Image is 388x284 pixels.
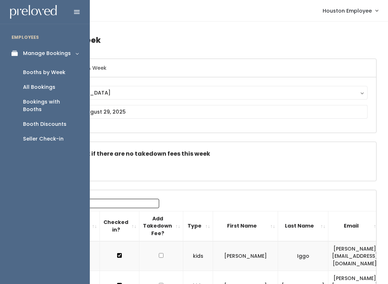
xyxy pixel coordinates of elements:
h4: Booths by Week [37,30,377,50]
td: [PERSON_NAME] [213,241,278,271]
div: [GEOGRAPHIC_DATA] [52,89,361,97]
td: [PERSON_NAME][EMAIL_ADDRESS][DOMAIN_NAME] [328,241,382,271]
button: [GEOGRAPHIC_DATA] [46,86,368,100]
div: Seller Check-in [23,135,64,143]
th: Email: activate to sort column ascending [328,211,382,241]
a: Houston Employee [315,3,385,18]
div: Manage Bookings [23,50,71,57]
img: preloved logo [10,5,57,19]
div: Booth Discounts [23,120,66,128]
td: kids [183,241,213,271]
input: Search: [68,199,159,208]
th: Type: activate to sort column ascending [183,211,213,241]
th: Checked in?: activate to sort column ascending [100,211,139,241]
h6: Select Location & Week [37,59,376,77]
th: Add Takedown Fee?: activate to sort column ascending [139,211,183,241]
span: Houston Employee [323,7,372,15]
div: All Bookings [23,83,55,91]
div: Booths by Week [23,69,65,76]
label: Search: [41,199,159,208]
h5: Check this box if there are no takedown fees this week [46,151,368,157]
input: August 23 - August 29, 2025 [46,105,368,119]
th: First Name: activate to sort column ascending [213,211,278,241]
th: Last Name: activate to sort column ascending [278,211,328,241]
td: Iggo [278,241,328,271]
div: Bookings with Booths [23,98,78,113]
